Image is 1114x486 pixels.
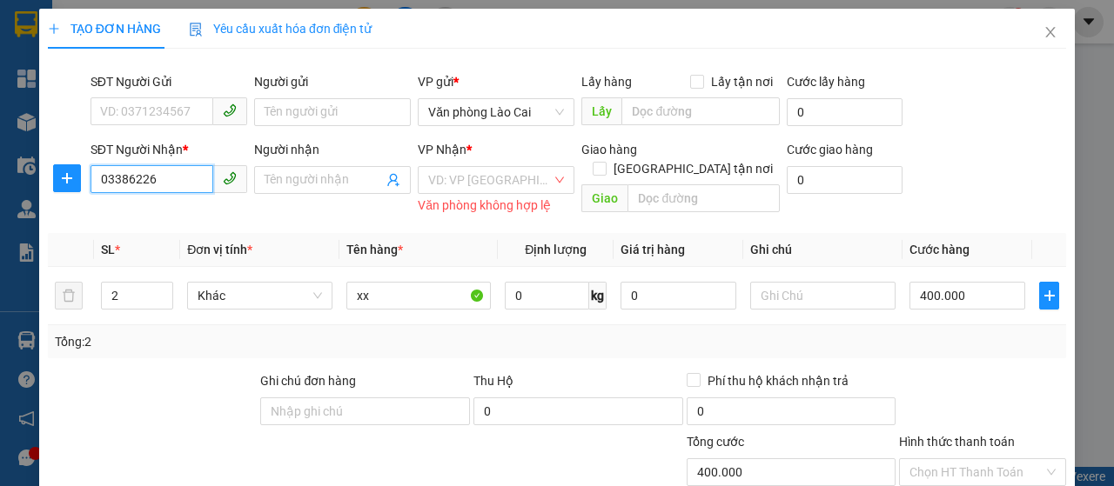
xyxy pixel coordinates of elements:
div: SĐT Người Gửi [91,72,247,91]
button: delete [55,282,83,310]
span: Lấy hàng [581,75,632,89]
div: VP gửi [418,72,574,91]
span: Tổng cước [687,435,744,449]
span: Khác [198,283,322,309]
div: Người gửi [254,72,411,91]
span: phone [223,103,237,117]
span: Thu Hộ [473,374,513,388]
span: Đơn vị tính [187,243,252,256]
th: Ghi chú [743,233,903,267]
input: Ghi chú đơn hàng [260,397,470,425]
div: Tổng: 2 [55,332,432,351]
span: Lấy [581,97,621,125]
span: plus [1040,289,1058,303]
input: 0 [621,282,736,310]
button: plus [53,164,81,192]
span: Cước hàng [909,243,970,256]
span: Yêu cầu xuất hóa đơn điện tử [189,22,372,36]
span: Văn phòng Lào Cai [428,99,564,125]
span: close [1044,25,1057,39]
span: user-add [386,173,400,187]
label: Ghi chú đơn hàng [260,374,356,388]
span: [GEOGRAPHIC_DATA] tận nơi [607,159,780,178]
div: SĐT Người Nhận [91,140,247,159]
label: Cước giao hàng [787,143,873,156]
span: phone [223,171,237,185]
input: VD: Bàn, Ghế [346,282,492,310]
span: Giá trị hàng [621,243,685,256]
input: Ghi Chú [750,282,896,310]
label: Hình thức thanh toán [899,435,1015,449]
span: Phí thu hộ khách nhận trả [701,371,856,390]
button: plus [1039,282,1059,310]
span: Định lượng [525,243,587,256]
input: Dọc đường [627,184,779,212]
span: Giao [581,184,627,212]
span: plus [48,23,60,35]
label: Cước lấy hàng [787,75,865,89]
span: kg [589,282,607,310]
input: Cước giao hàng [787,166,903,194]
div: Người nhận [254,140,411,159]
span: SL [101,243,115,256]
span: VP Nhận [418,143,466,156]
button: Close [1026,9,1075,57]
img: icon [189,23,203,37]
input: Cước lấy hàng [787,98,903,126]
span: Lấy tận nơi [704,72,780,91]
span: TẠO ĐƠN HÀNG [48,22,161,36]
span: Tên hàng [346,243,403,256]
span: plus [54,171,80,185]
div: Văn phòng không hợp lệ [418,196,574,216]
span: Giao hàng [581,143,637,156]
input: Dọc đường [621,97,779,125]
